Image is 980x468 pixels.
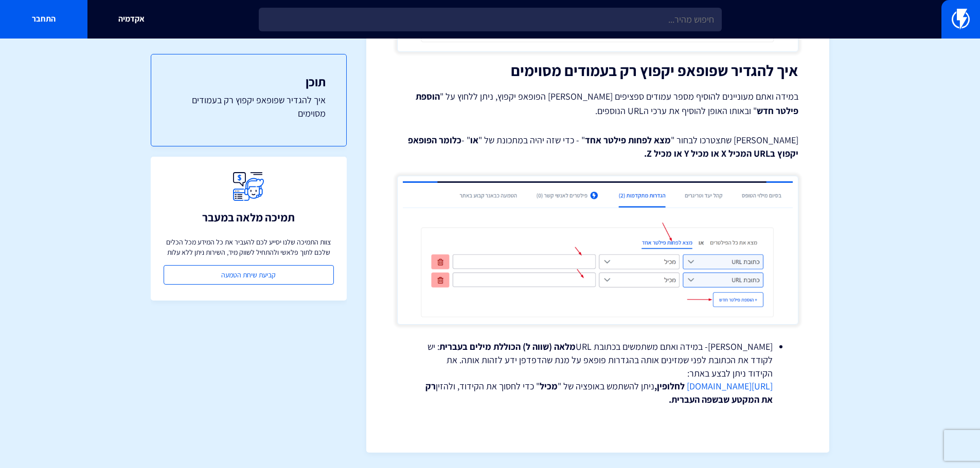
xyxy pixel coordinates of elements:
li: [PERSON_NAME]- במידה ואתם משתמשים בכתובת URL : יש לקודד את הכתובת לפני שמזינים אותה בהגדרות פופאפ... [423,340,773,406]
strong: בעברית [439,341,468,352]
strong: רק את המקטע שבשפה העברית. [425,380,773,405]
p: צוות התמיכה שלנו יסייע לכם להעביר את כל המידע מכל הכלים שלכם לתוך פלאשי ולהתחיל לשווק מיד, השירות... [164,237,334,257]
strong: או [470,134,478,146]
strong: מלאה (שווה ל) הכוללת מילים [470,341,576,352]
a: איך להגדיר שפופאפ יקפוץ רק בעמודים מסוימים [172,93,326,120]
p: במידה ואתם מעוניינים להוסיף מספר עמודים ספציפים [PERSON_NAME] הפופאפ יקפוץ, ניתן ללחוץ על " " ובא... [397,89,798,118]
strong: הוספת פילטר חדש [416,90,798,117]
h3: תמיכה מלאה במעבר [202,211,295,223]
strong: לחלופין, [654,380,685,392]
h3: תוכן [172,75,326,88]
p: [PERSON_NAME] שתצטרכו לבחור " " - כדי שזה יהיה במתכונת של " " - [397,134,798,160]
a: קביעת שיחת הטמעה [164,265,334,285]
strong: כלומר הפופאפ יקפוץ בURL המכיל X או מכיל Y או מכיל Z. [408,134,798,159]
input: חיפוש מהיר... [259,8,722,31]
strong: מכיל [540,380,558,392]
strong: מצא לפחות פילטר אחד [585,134,671,146]
a: [URL][DOMAIN_NAME] [687,380,773,392]
h2: איך להגדיר שפופאפ יקפוץ רק בעמודים מסוימים [397,62,798,79]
